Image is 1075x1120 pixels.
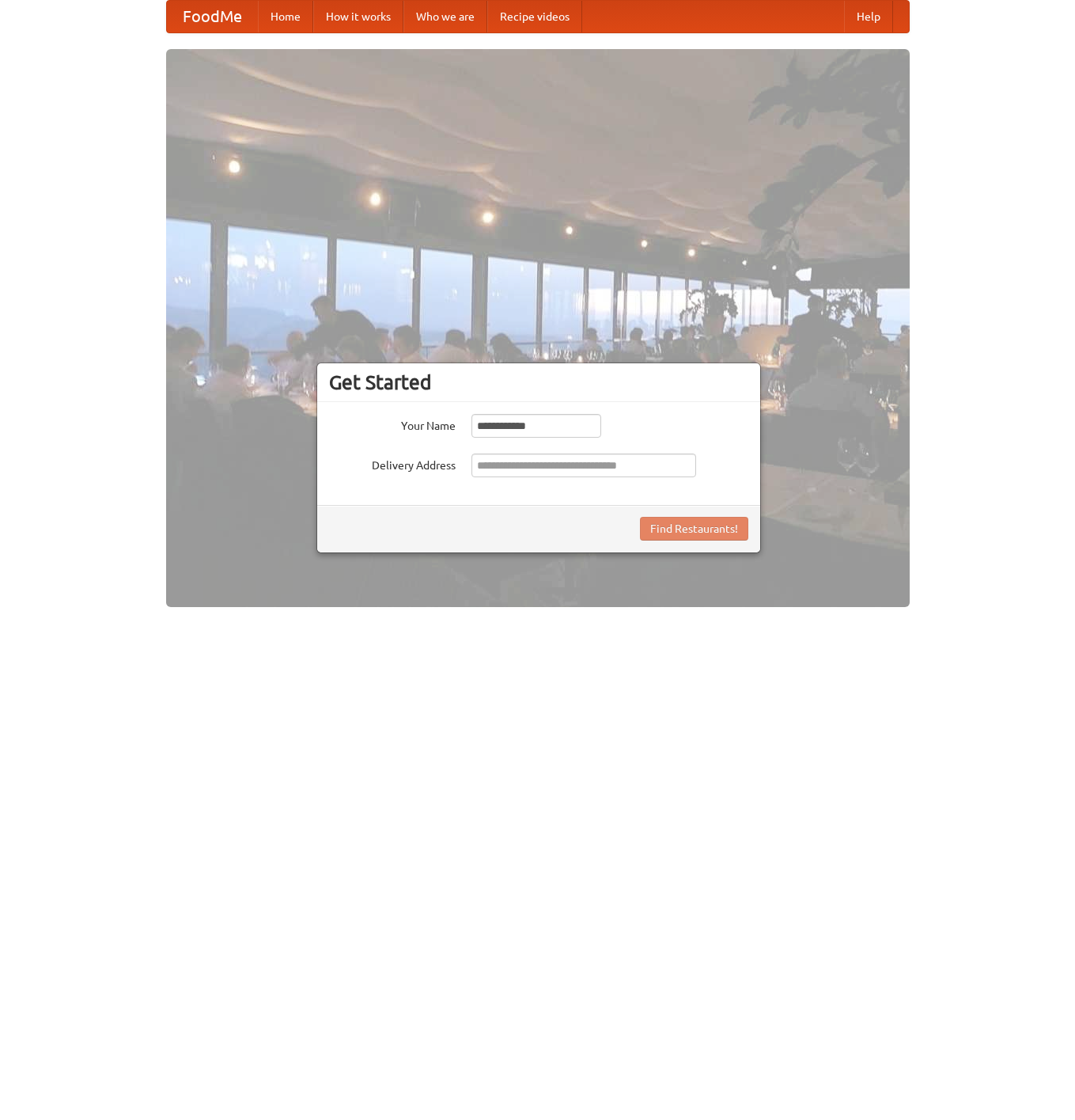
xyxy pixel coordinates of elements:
[329,414,456,434] label: Your Name
[640,517,748,541] button: Find Restaurants!
[329,370,748,394] h3: Get Started
[844,1,893,32] a: Help
[258,1,313,32] a: Home
[329,454,456,473] label: Delivery Address
[403,1,487,32] a: Who we are
[487,1,582,32] a: Recipe videos
[167,1,258,32] a: FoodMe
[313,1,403,32] a: How it works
